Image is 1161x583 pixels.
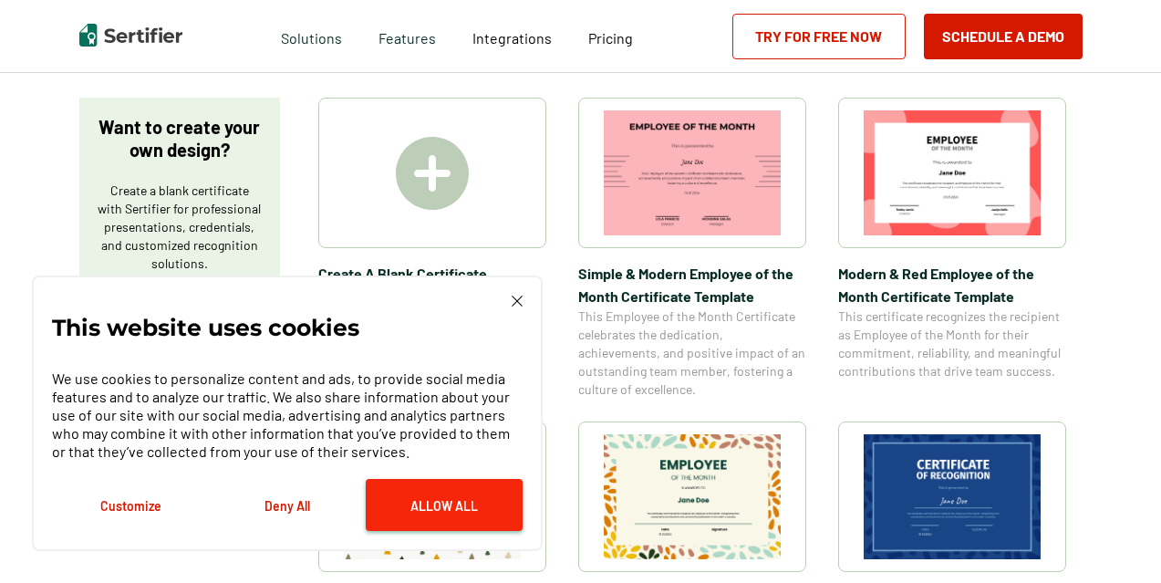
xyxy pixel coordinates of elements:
img: Simple & Modern Employee of the Month Certificate Template [604,110,781,235]
span: Modern & Red Employee of the Month Certificate Template [838,262,1066,307]
img: Create A Blank Certificate [396,137,469,210]
button: Allow All [366,479,523,531]
img: Simple and Patterned Employee of the Month Certificate Template [604,434,781,559]
span: Integrations [472,29,552,47]
img: Modern & Red Employee of the Month Certificate Template [864,110,1041,235]
span: Simple & Modern Employee of the Month Certificate Template [578,262,806,307]
button: Schedule a Demo [924,14,1083,59]
span: This Employee of the Month Certificate celebrates the dedication, achievements, and positive impa... [578,307,806,399]
img: Modern Dark Blue Employee of the Month Certificate Template [864,434,1041,559]
iframe: Chat Widget [1070,495,1161,583]
a: Integrations [472,25,552,47]
span: Pricing [588,29,633,47]
a: Pricing [588,25,633,47]
p: Create a blank certificate with Sertifier for professional presentations, credentials, and custom... [98,182,262,273]
button: Customize [52,479,209,531]
a: Modern & Red Employee of the Month Certificate TemplateModern & Red Employee of the Month Certifi... [838,98,1066,399]
span: Create A Blank Certificate [318,262,546,285]
img: Sertifier | Digital Credentialing Platform [79,24,182,47]
span: Features [378,25,436,47]
p: This website uses cookies [52,318,359,337]
button: Deny All [209,479,366,531]
img: Cookie Popup Close [512,296,523,307]
a: Try for Free Now [732,14,906,59]
a: Simple & Modern Employee of the Month Certificate TemplateSimple & Modern Employee of the Month C... [578,98,806,399]
p: Want to create your own design? [98,116,262,161]
span: Solutions [281,25,342,47]
span: This certificate recognizes the recipient as Employee of the Month for their commitment, reliabil... [838,307,1066,380]
p: We use cookies to personalize content and ads, to provide social media features and to analyze ou... [52,370,523,461]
